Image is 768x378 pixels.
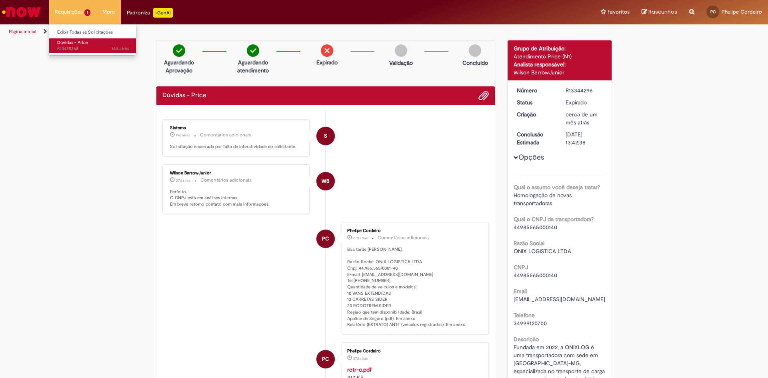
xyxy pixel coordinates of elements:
[514,68,606,76] div: Wilson BerrowJunior
[57,46,129,52] span: R13425268
[84,9,90,16] span: 1
[389,59,413,67] p: Validação
[316,58,338,66] p: Expirado
[642,8,677,16] a: Rascunhos
[514,224,557,231] span: 44985565000140
[353,236,368,240] time: 05/08/2025 13:59:08
[49,28,137,37] a: Exibir Todas as Solicitações
[469,44,481,57] img: img-circle-grey.png
[566,86,603,94] div: R13344296
[102,8,115,16] span: More
[321,44,333,57] img: remove.png
[710,9,716,14] span: PC
[514,336,539,343] b: Descrição
[324,126,327,146] span: S
[162,92,206,99] h2: Dúvidas - Price Histórico de tíquete
[176,178,190,183] time: 05/08/2025 16:01:41
[514,264,528,271] b: CNPJ
[511,98,560,106] dt: Status
[316,127,335,145] div: System
[566,98,603,106] div: Expirado
[347,246,480,328] p: Boa tarde [PERSON_NAME], Razão Social: ONIX LOGISTICA LTDA Cnpj: 44.985.565/0001-40 E-mail: [EMAI...
[514,52,606,60] div: Atendimento Price (N1)
[200,177,252,184] small: Comentários adicionais
[353,236,368,240] span: 27d atrás
[112,46,129,52] time: 18/08/2025 14:59:45
[514,312,535,319] b: Telefone
[176,178,190,183] span: 27d atrás
[127,8,173,18] div: Padroniza
[176,133,190,138] span: 19d atrás
[170,189,303,208] p: Perfeito. O CNPJ está em análises internas. Em breve retomo contato com mais informações.
[514,320,547,327] span: 34999120700
[176,133,190,138] time: 13/08/2025 14:01:42
[514,296,605,303] span: [EMAIL_ADDRESS][DOMAIN_NAME]
[395,44,407,57] img: img-circle-grey.png
[462,59,488,67] p: Concluído
[153,8,173,18] p: +GenAi
[566,111,598,126] time: 01/08/2025 09:22:45
[514,44,606,52] div: Grupo de Atribuição:
[347,228,480,233] div: Phelipe Cordeiro
[55,8,83,16] span: Requisições
[200,132,251,138] small: Comentários adicionais
[478,90,489,101] button: Adicionar anexos
[353,356,368,361] span: 27d atrás
[316,230,335,248] div: Phelipe Cordeiro
[170,144,303,150] p: Solicitação encerrada por falta de interatividade do solicitante.
[514,216,594,223] b: Qual o CNPJ da transportadora?
[648,8,677,16] span: Rascunhos
[6,24,506,39] ul: Trilhas de página
[49,38,137,53] a: Aberto R13425268 : Dúvidas - Price
[722,8,762,15] span: Phelipe Cordeiro
[347,366,372,373] a: rctr-c.pdf
[316,350,335,368] div: Phelipe Cordeiro
[514,248,571,255] span: ONIX LOGISTICA LTDA
[511,86,560,94] dt: Número
[353,356,368,361] time: 05/08/2025 13:58:52
[514,60,606,68] div: Analista responsável:
[347,349,480,354] div: Phelipe Cordeiro
[566,110,603,126] div: 01/08/2025 09:22:45
[9,28,36,35] a: Página inicial
[170,171,303,176] div: Wilson BerrowJunior
[57,40,88,46] span: Dúvidas - Price
[514,192,573,207] span: Homologação de novas transportadoras
[234,58,272,74] p: Aguardando atendimento
[173,44,185,57] img: check-circle-green.png
[514,272,557,279] span: 44985565000140
[514,288,527,295] b: Email
[511,130,560,146] dt: Conclusão Estimada
[160,58,198,74] p: Aguardando Aprovação
[49,24,136,56] ul: Requisições
[316,172,335,190] div: Wilson BerrowJunior
[378,234,429,241] small: Comentários adicionais
[566,111,598,126] span: cerca de um mês atrás
[247,44,259,57] img: check-circle-green.png
[112,46,129,52] span: 14d atrás
[322,350,329,369] span: PC
[170,126,303,130] div: Sistema
[514,184,600,191] b: Qual o assunto você deseja tratar?
[511,110,560,118] dt: Criação
[566,130,603,146] div: [DATE] 13:42:38
[1,4,42,20] img: ServiceNow
[322,172,330,191] span: WB
[322,229,329,248] span: PC
[514,240,544,247] b: Razão Social
[608,8,630,16] span: Favoritos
